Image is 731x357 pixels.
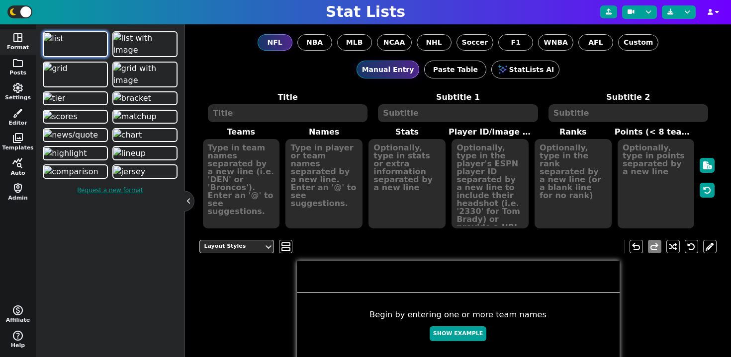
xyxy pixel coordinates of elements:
button: undo [630,240,643,253]
img: list [44,33,64,45]
img: list with image [113,32,177,56]
span: folder [12,57,24,69]
h1: Stat Lists [326,3,405,21]
span: space_dashboard [12,32,24,44]
span: settings [12,82,24,94]
span: AFL [588,37,603,48]
button: Paste Table [424,61,486,78]
img: jersey [113,166,146,178]
button: Manual Entry [357,61,420,78]
span: Custom [624,37,653,48]
span: help [12,330,24,342]
div: Begin by entering one or more team names [297,309,620,346]
span: NCAA [383,37,405,48]
img: news/quote [44,129,98,141]
span: brush [12,107,24,119]
label: Names [282,126,365,138]
img: matchup [113,111,157,123]
span: NHL [426,37,442,48]
label: Player ID/Image URL [449,126,532,138]
span: NFL [267,37,282,48]
span: undo [630,241,642,253]
button: Show Example [430,326,486,342]
label: Subtitle 1 [373,91,543,103]
span: Soccer [462,37,488,48]
img: scores [44,111,77,123]
span: NBA [306,37,323,48]
label: Title [202,91,372,103]
button: StatLists AI [491,61,559,78]
span: query_stats [12,157,24,169]
img: grid with image [113,63,177,86]
span: MLB [346,37,363,48]
label: Stats [365,126,449,138]
img: comparison [44,166,98,178]
img: grid [44,63,67,74]
span: WNBA [544,37,568,48]
span: photo_library [12,132,24,144]
img: chart [113,129,142,141]
img: lineup [113,147,146,159]
span: F1 [511,37,521,48]
label: Ranks [532,126,615,138]
span: shield_person [12,182,24,194]
a: Request a new format [41,181,180,200]
img: highlight [44,147,87,159]
span: redo [648,241,660,253]
span: monetization_on [12,304,24,316]
label: Points (< 8 teams) [615,126,698,138]
label: Subtitle 2 [543,91,713,103]
div: Layout Styles [204,242,260,251]
img: bracket [113,92,151,104]
label: Teams [199,126,282,138]
button: redo [648,240,661,253]
img: tier [44,92,65,104]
